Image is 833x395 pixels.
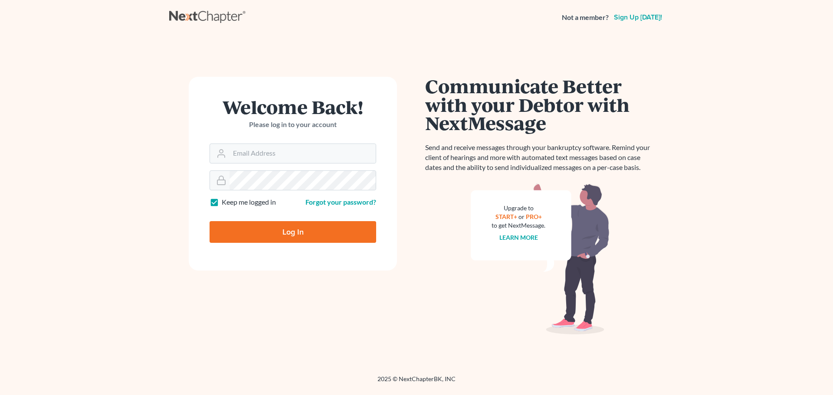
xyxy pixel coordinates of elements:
[495,213,517,220] a: START+
[562,13,609,23] strong: Not a member?
[612,14,664,21] a: Sign up [DATE]!
[518,213,525,220] span: or
[169,375,664,390] div: 2025 © NextChapterBK, INC
[492,221,545,230] div: to get NextMessage.
[210,221,376,243] input: Log In
[425,77,655,132] h1: Communicate Better with your Debtor with NextMessage
[210,120,376,130] p: Please log in to your account
[222,197,276,207] label: Keep me logged in
[230,144,376,163] input: Email Address
[210,98,376,116] h1: Welcome Back!
[499,234,538,241] a: Learn more
[492,204,545,212] div: Upgrade to
[471,183,610,335] img: nextmessage_bg-59042aed3d76b12b5cd301f8e5b87938c9018125f34e5fa2b7a6b67550977c72.svg
[305,198,376,206] a: Forgot your password?
[425,143,655,173] p: Send and receive messages through your bankruptcy software. Remind your client of hearings and mo...
[526,213,542,220] a: PRO+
